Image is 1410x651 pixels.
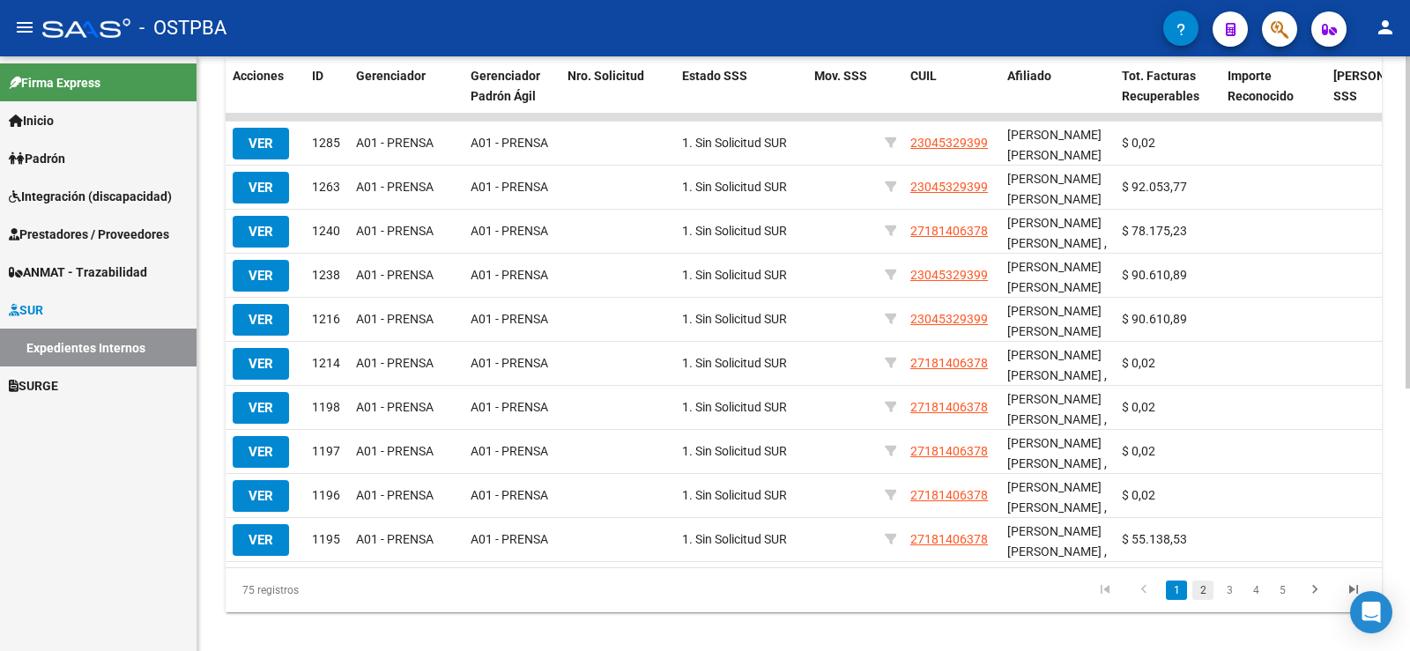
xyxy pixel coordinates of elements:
[233,304,289,336] button: VER
[312,136,340,150] span: 1285
[1350,591,1392,633] div: Open Intercom Messenger
[249,532,273,548] span: VER
[471,69,540,103] span: Gerenciador Padrón Ágil
[1219,581,1240,600] a: 3
[249,224,273,240] span: VER
[682,136,787,150] span: 1. Sin Solicitud SUR
[249,312,273,328] span: VER
[9,149,65,168] span: Padrón
[1269,575,1295,605] li: page 5
[1190,575,1216,605] li: page 2
[1122,532,1187,546] span: $ 55.138,53
[675,57,807,115] datatable-header-cell: Estado SSS
[249,136,273,152] span: VER
[471,488,548,502] span: A01 - PRENSA
[1122,400,1155,414] span: $ 0,02
[1122,268,1187,282] span: $ 90.610,89
[233,260,289,292] button: VER
[356,444,434,458] span: A01 - PRENSA
[233,69,284,83] span: Acciones
[312,444,340,458] span: 1197
[1007,436,1107,510] span: [PERSON_NAME] [PERSON_NAME] , [PERSON_NAME] [PERSON_NAME]
[560,57,675,115] datatable-header-cell: Nro. Solicitud
[1216,575,1243,605] li: page 3
[682,69,747,83] span: Estado SSS
[233,436,289,468] button: VER
[226,568,454,612] div: 75 registros
[1007,348,1107,422] span: [PERSON_NAME] [PERSON_NAME] , [PERSON_NAME] [PERSON_NAME]
[1166,581,1187,600] a: 1
[1122,136,1155,150] span: $ 0,02
[356,532,434,546] span: A01 - PRENSA
[356,69,426,83] span: Gerenciador
[807,57,878,115] datatable-header-cell: Mov. SSS
[471,444,548,458] span: A01 - PRENSA
[903,57,1000,115] datatable-header-cell: CUIL
[312,532,340,546] span: 1195
[1127,581,1161,600] a: go to previous page
[1228,69,1294,103] span: Importe Reconocido
[139,9,226,48] span: - OSTPBA
[1375,17,1396,38] mat-icon: person
[249,400,273,416] span: VER
[910,444,988,458] span: 27181406378
[682,312,787,326] span: 1. Sin Solicitud SUR
[682,268,787,282] span: 1. Sin Solicitud SUR
[349,57,464,115] datatable-header-cell: Gerenciador
[233,524,289,556] button: VER
[1007,480,1107,554] span: [PERSON_NAME] [PERSON_NAME] , [PERSON_NAME] [PERSON_NAME]
[682,180,787,194] span: 1. Sin Solicitud SUR
[312,312,340,326] span: 1216
[910,532,988,546] span: 27181406378
[312,268,340,282] span: 1238
[682,532,787,546] span: 1. Sin Solicitud SUR
[471,356,548,370] span: A01 - PRENSA
[9,225,169,244] span: Prestadores / Proveedores
[1007,260,1102,294] span: [PERSON_NAME] [PERSON_NAME]
[1221,57,1326,115] datatable-header-cell: Importe Reconocido
[471,180,548,194] span: A01 - PRENSA
[910,356,988,370] span: 27181406378
[471,268,548,282] span: A01 - PRENSA
[312,69,323,83] span: ID
[356,268,434,282] span: A01 - PRENSA
[464,57,560,115] datatable-header-cell: Gerenciador Padrón Ágil
[1000,57,1115,115] datatable-header-cell: Afiliado
[682,444,787,458] span: 1. Sin Solicitud SUR
[682,400,787,414] span: 1. Sin Solicitud SUR
[682,488,787,502] span: 1. Sin Solicitud SUR
[1122,224,1187,238] span: $ 78.175,23
[312,488,340,502] span: 1196
[9,187,172,206] span: Integración (discapacidad)
[14,17,35,38] mat-icon: menu
[471,224,548,238] span: A01 - PRENSA
[312,400,340,414] span: 1198
[249,180,273,196] span: VER
[682,356,787,370] span: 1. Sin Solicitud SUR
[249,444,273,460] span: VER
[910,180,988,194] span: 23045329399
[249,356,273,372] span: VER
[1007,172,1102,206] span: [PERSON_NAME] [PERSON_NAME]
[910,488,988,502] span: 27181406378
[1115,57,1221,115] datatable-header-cell: Tot. Facturas Recuperables
[910,69,937,83] span: CUIL
[226,57,305,115] datatable-header-cell: Acciones
[814,69,867,83] span: Mov. SSS
[249,488,273,504] span: VER
[1163,575,1190,605] li: page 1
[1122,488,1155,502] span: $ 0,02
[471,136,548,150] span: A01 - PRENSA
[1245,581,1266,600] a: 4
[233,172,289,203] button: VER
[1243,575,1269,605] li: page 4
[356,488,434,502] span: A01 - PRENSA
[233,348,289,380] button: VER
[1337,581,1370,600] a: go to last page
[1007,69,1051,83] span: Afiliado
[1122,356,1155,370] span: $ 0,02
[910,136,988,150] span: 23045329399
[471,312,548,326] span: A01 - PRENSA
[1122,312,1187,326] span: $ 90.610,89
[910,400,988,414] span: 27181406378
